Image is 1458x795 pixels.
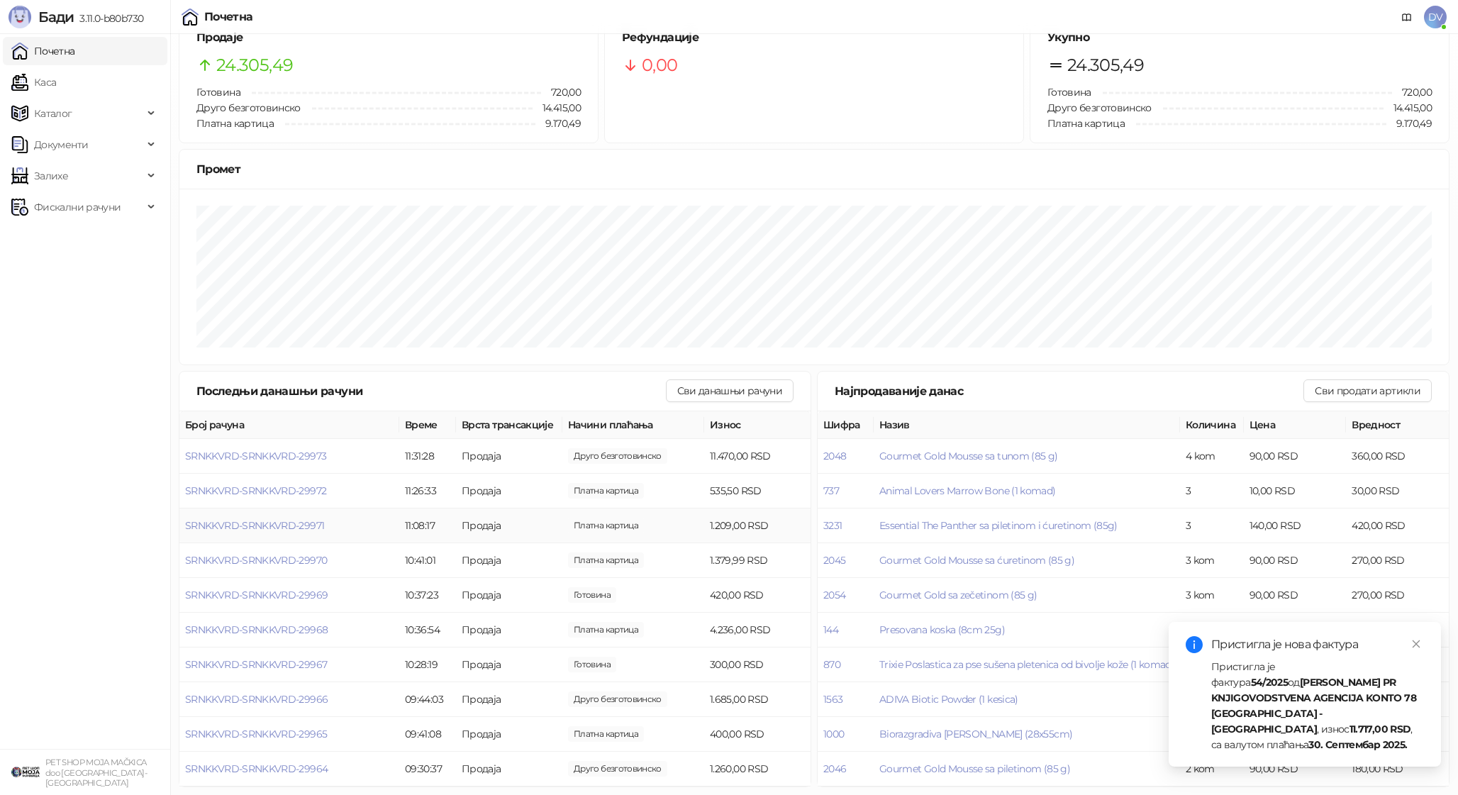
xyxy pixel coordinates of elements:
a: Почетна [11,37,75,65]
td: 420,00 RSD [704,578,811,613]
small: PET SHOP MOJA MAČKICA doo [GEOGRAPHIC_DATA]-[GEOGRAPHIC_DATA] [45,757,147,788]
th: Назив [874,411,1180,439]
a: Документација [1396,6,1418,28]
span: 24.305,49 [1067,52,1144,79]
th: Износ [704,411,811,439]
td: Продаја [456,613,562,647]
a: Close [1408,636,1424,652]
td: Продаја [456,647,562,682]
span: 14.415,00 [1384,100,1432,116]
div: Промет [196,160,1432,178]
img: Logo [9,6,31,28]
td: Продаја [456,439,562,474]
button: SRNKKVRD-SRNKKVRD-29968 [185,623,328,636]
span: Фискални рачуни [34,193,121,221]
td: 09:44:03 [399,682,456,717]
button: Сви данашњи рачуни [666,379,794,402]
td: 90,00 RSD [1244,439,1347,474]
td: Продаја [456,682,562,717]
span: Biorazgradiva [PERSON_NAME] (28x55cm) [879,728,1072,740]
span: SRNKKVRD-SRNKKVRD-29970 [185,554,327,567]
div: Пристигла је нова фактура [1211,636,1424,653]
td: 140,00 RSD [1244,508,1347,543]
span: 9.170,49 [1386,116,1432,131]
button: SRNKKVRD-SRNKKVRD-29973 [185,450,326,462]
td: 360,00 RSD [1346,439,1449,474]
span: Gourmet Gold Mousse sa tunom (85 g) [879,450,1058,462]
span: DV [1424,6,1447,28]
td: 11:08:17 [399,508,456,543]
button: 2045 [823,554,845,567]
button: 737 [823,484,839,497]
button: 2046 [823,762,846,775]
span: info-circle [1186,636,1203,653]
span: Gourmet Gold Mousse sa ćuretinom (85 g) [879,554,1074,567]
span: 300,00 [568,657,616,672]
span: ADIVA Biotic Powder (1 kesica) [879,693,1018,706]
td: Продаја [456,474,562,508]
span: Essential The Panther sa piletinom i ćuretinom (85g) [879,519,1118,532]
td: 09:30:37 [399,752,456,786]
th: Време [399,411,456,439]
td: 90,00 RSD [1244,578,1347,613]
span: Каталог [34,99,72,128]
td: Продаја [456,508,562,543]
span: 720,00 [1392,84,1432,100]
strong: 54/2025 [1251,676,1289,689]
button: SRNKKVRD-SRNKKVRD-29964 [185,762,328,775]
td: 1.685,00 RSD [704,682,811,717]
span: Готовина [196,86,240,99]
span: 1.260,00 [568,761,667,777]
button: SRNKKVRD-SRNKKVRD-29966 [185,693,328,706]
span: Gourmet Gold Mousse sa piletinom (85 g) [879,762,1070,775]
button: Gourmet Gold sa zečetinom (85 g) [879,589,1037,601]
th: Начини плаћања [562,411,704,439]
td: 30,00 RSD [1346,474,1449,508]
td: 10:28:19 [399,647,456,682]
td: 1.379,99 RSD [704,543,811,578]
td: 1.209,00 RSD [704,508,811,543]
span: 535,50 [568,483,644,499]
td: 4.236,00 RSD [704,613,811,647]
span: SRNKKVRD-SRNKKVRD-29967 [185,658,327,671]
span: 720,00 [541,84,581,100]
td: 10:37:23 [399,578,456,613]
button: Сви продати артикли [1303,379,1432,402]
span: 400,00 [568,726,644,742]
span: 520,00 [568,587,616,603]
td: 400,00 RSD [704,717,811,752]
span: Бади [38,9,74,26]
span: Залихе [34,162,68,190]
span: Платна картица [196,117,274,130]
div: Последњи данашњи рачуни [196,382,666,400]
td: 3 kom [1180,543,1244,578]
button: SRNKKVRD-SRNKKVRD-29969 [185,589,328,601]
td: 11.470,00 RSD [704,439,811,474]
td: Продаја [456,752,562,786]
span: 4.236,00 [568,622,644,638]
th: Количина [1180,411,1244,439]
h5: Продаје [196,29,581,46]
button: 1563 [823,693,842,706]
strong: [PERSON_NAME] PR KNJIGOVODSTVENA AGENCIJA KONTO 78 [GEOGRAPHIC_DATA] - [GEOGRAPHIC_DATA] [1211,676,1416,735]
button: 1000 [823,728,844,740]
span: 1.685,00 [568,691,667,707]
th: Шифра [818,411,874,439]
span: 1.209,00 [568,518,644,533]
span: SRNKKVRD-SRNKKVRD-29965 [185,728,327,740]
button: Presovana koska (8cm 25g) [879,623,1005,636]
td: 300,00 RSD [704,647,811,682]
img: 64x64-companyLogo-9f44b8df-f022-41eb-b7d6-300ad218de09.png [11,758,40,786]
td: 270,00 RSD [1346,578,1449,613]
td: 4 kom [1180,439,1244,474]
td: 420,00 RSD [1346,508,1449,543]
td: 11:26:33 [399,474,456,508]
button: SRNKKVRD-SRNKKVRD-29972 [185,484,326,497]
button: SRNKKVRD-SRNKKVRD-29971 [185,519,324,532]
button: Animal Lovers Marrow Bone (1 komad) [879,484,1056,497]
span: Документи [34,130,88,159]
